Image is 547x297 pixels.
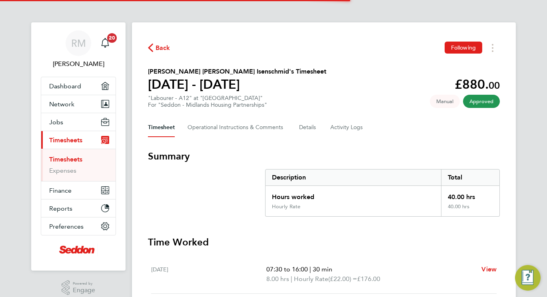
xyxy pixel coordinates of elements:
div: Hourly Rate [272,203,300,210]
button: Timesheet [148,118,175,137]
span: Robert Moss [41,59,116,69]
a: View [481,265,497,274]
span: Preferences [49,223,84,230]
span: 20 [107,33,117,43]
span: Back [156,43,170,53]
span: Network [49,100,74,108]
div: 40.00 hrs [441,203,499,216]
h3: Time Worked [148,236,500,249]
a: RM[PERSON_NAME] [41,30,116,69]
a: Dashboard [41,77,116,95]
button: Back [148,43,170,53]
a: Expenses [49,167,76,174]
img: seddonconstruction-logo-retina.png [59,243,98,256]
div: [DATE] [151,265,266,284]
h3: Summary [148,150,500,163]
span: Reports [49,205,72,212]
span: Engage [73,287,95,294]
span: Jobs [49,118,63,126]
div: "Labourer - A12" at "[GEOGRAPHIC_DATA]" [148,95,267,108]
span: 30 min [313,265,332,273]
button: Timesheets Menu [485,42,500,54]
span: Finance [49,187,72,194]
div: Hours worked [266,186,441,203]
button: Details [299,118,317,137]
app-decimal: £880. [455,77,500,92]
button: Finance [41,181,116,199]
button: Engage Resource Center [515,265,541,291]
h1: [DATE] - [DATE] [148,76,326,92]
a: Timesheets [49,155,82,163]
a: 20 [97,30,113,56]
button: Network [41,95,116,113]
span: RM [71,38,86,48]
a: Powered byEngage [62,280,96,295]
h2: [PERSON_NAME] [PERSON_NAME] Isenschmid's Timesheet [148,67,326,76]
span: Powered by [73,280,95,287]
span: Timesheets [49,136,82,144]
span: Following [451,44,476,51]
span: This timesheet has been approved. [463,95,500,108]
div: Timesheets [41,149,116,181]
span: 8.00 hrs [266,275,289,283]
span: | [291,275,292,283]
button: Jobs [41,113,116,131]
button: Timesheets [41,131,116,149]
div: Summary [265,169,500,217]
span: | [309,265,311,273]
button: Preferences [41,217,116,235]
span: 07:30 to 16:00 [266,265,308,273]
span: 00 [489,80,500,91]
button: Reports [41,199,116,217]
div: 40.00 hrs [441,186,499,203]
div: For "Seddon - Midlands Housing Partnerships" [148,102,267,108]
span: £176.00 [357,275,380,283]
span: View [481,265,497,273]
button: Operational Instructions & Comments [188,118,286,137]
span: (£22.00) = [328,275,357,283]
div: Total [441,169,499,185]
button: Following [445,42,482,54]
nav: Main navigation [31,22,126,271]
span: Dashboard [49,82,81,90]
span: Hourly Rate [294,274,328,284]
span: This timesheet was manually created. [430,95,460,108]
a: Go to home page [41,243,116,256]
button: Activity Logs [330,118,364,137]
div: Description [266,169,441,185]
